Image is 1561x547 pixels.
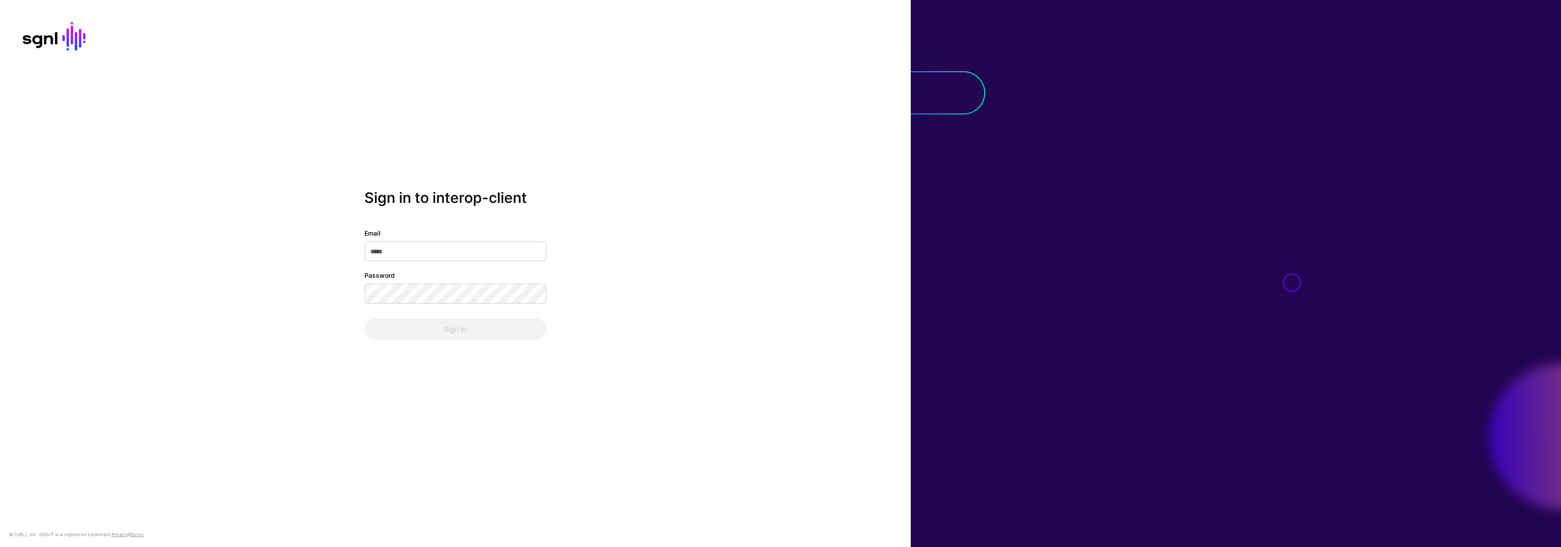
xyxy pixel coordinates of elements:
[130,532,143,537] a: Terms
[9,531,143,538] div: © [URL], Inc. SGNL® is a registered trademark. &
[364,228,381,238] label: Email
[364,189,546,206] h2: Sign in to interop-client
[112,532,128,537] a: Privacy
[364,271,395,280] label: Password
